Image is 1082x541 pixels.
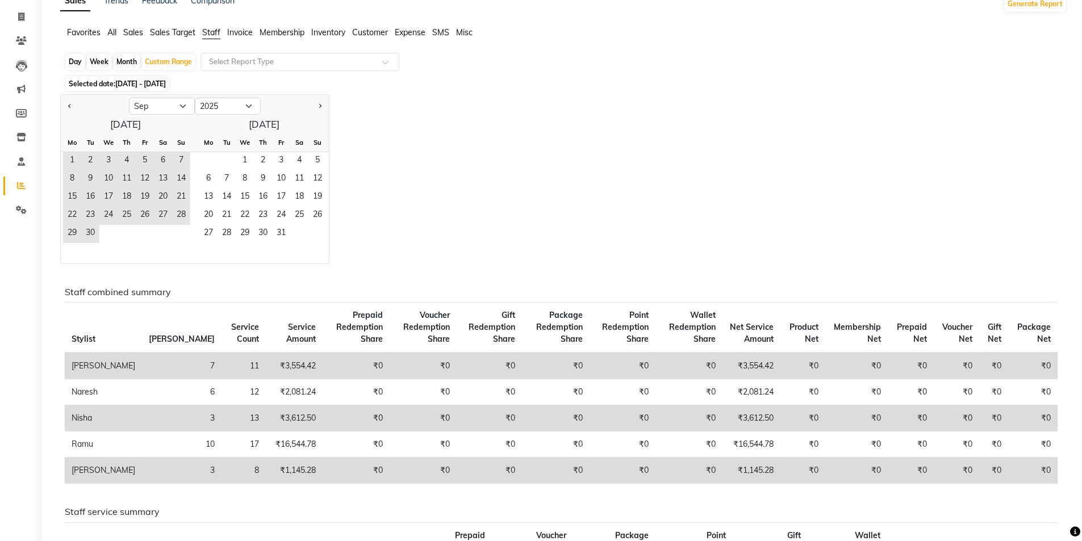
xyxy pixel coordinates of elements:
td: ₹0 [825,405,888,431]
span: 6 [154,152,172,170]
td: ₹3,612.50 [722,405,781,431]
span: 2 [81,152,99,170]
span: Membership Net [834,322,881,344]
div: Friday, October 24, 2025 [272,207,290,225]
div: Saturday, September 27, 2025 [154,207,172,225]
div: Friday, September 19, 2025 [136,188,154,207]
td: Ramu [65,431,142,458]
span: 7 [172,152,190,170]
div: Month [114,54,140,70]
span: 23 [254,207,272,225]
div: Sunday, September 21, 2025 [172,188,190,207]
div: Friday, October 3, 2025 [272,152,290,170]
td: ₹0 [934,353,979,379]
div: Friday, September 12, 2025 [136,170,154,188]
span: 19 [136,188,154,207]
span: Stylist [72,334,95,344]
div: Friday, October 17, 2025 [272,188,290,207]
td: ₹0 [390,405,457,431]
h6: Staff service summary [65,506,1058,517]
div: Sa [154,133,172,152]
div: Monday, October 20, 2025 [199,207,218,225]
span: 25 [290,207,308,225]
span: 7 [218,170,236,188]
div: Tuesday, September 16, 2025 [81,188,99,207]
div: Monday, September 29, 2025 [63,225,81,243]
span: Voucher Redemption Share [403,310,450,344]
td: ₹3,554.42 [266,353,322,379]
td: ₹0 [825,379,888,405]
td: ₹0 [323,458,390,484]
div: Wednesday, October 22, 2025 [236,207,254,225]
td: 12 [222,379,266,405]
span: 9 [81,170,99,188]
span: 29 [63,225,81,243]
td: ₹3,554.42 [722,353,781,379]
span: SMS [432,27,449,37]
td: Naresh [65,379,142,405]
td: ₹16,544.78 [722,431,781,458]
span: 31 [272,225,290,243]
span: 19 [308,188,327,207]
span: 4 [290,152,308,170]
span: 26 [136,207,154,225]
div: Thursday, October 23, 2025 [254,207,272,225]
div: Fr [136,133,154,152]
span: 14 [218,188,236,207]
div: Mo [199,133,218,152]
span: Prepaid Net [897,322,927,344]
div: Wednesday, October 29, 2025 [236,225,254,243]
td: ₹0 [655,353,722,379]
div: Sunday, September 14, 2025 [172,170,190,188]
div: Day [66,54,85,70]
td: ₹0 [590,431,655,458]
td: ₹2,081.24 [266,379,322,405]
td: ₹0 [888,431,933,458]
span: 28 [218,225,236,243]
td: ₹0 [888,379,933,405]
div: Tuesday, October 21, 2025 [218,207,236,225]
td: ₹0 [457,431,522,458]
div: Thursday, October 16, 2025 [254,188,272,207]
td: 10 [142,431,222,458]
span: Misc [456,27,473,37]
span: Invoice [227,27,253,37]
span: 11 [118,170,136,188]
div: Sunday, October 19, 2025 [308,188,327,207]
div: Tuesday, October 7, 2025 [218,170,236,188]
td: ₹0 [457,405,522,431]
td: ₹0 [888,353,933,379]
span: 30 [81,225,99,243]
div: Wednesday, September 10, 2025 [99,170,118,188]
div: We [236,133,254,152]
span: 10 [99,170,118,188]
span: 13 [199,188,218,207]
td: ₹0 [590,458,655,484]
div: We [99,133,118,152]
td: ₹1,145.28 [266,458,322,484]
div: Sa [290,133,308,152]
span: 24 [99,207,118,225]
span: Staff [202,27,220,37]
span: Selected date: [66,77,169,91]
td: ₹0 [457,379,522,405]
span: Gift Redemption Share [469,310,515,344]
td: ₹0 [590,353,655,379]
td: ₹0 [780,405,825,431]
span: 29 [236,225,254,243]
td: 7 [142,353,222,379]
span: 16 [254,188,272,207]
div: Sunday, October 5, 2025 [308,152,327,170]
td: 11 [222,353,266,379]
div: Su [308,133,327,152]
td: ₹16,544.78 [266,431,322,458]
div: Saturday, October 25, 2025 [290,207,308,225]
span: 21 [172,188,190,207]
td: ₹0 [655,431,722,458]
div: Monday, September 22, 2025 [63,207,81,225]
div: Tuesday, September 2, 2025 [81,152,99,170]
td: ₹0 [934,405,979,431]
span: 22 [63,207,81,225]
td: 13 [222,405,266,431]
div: Wednesday, September 24, 2025 [99,207,118,225]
